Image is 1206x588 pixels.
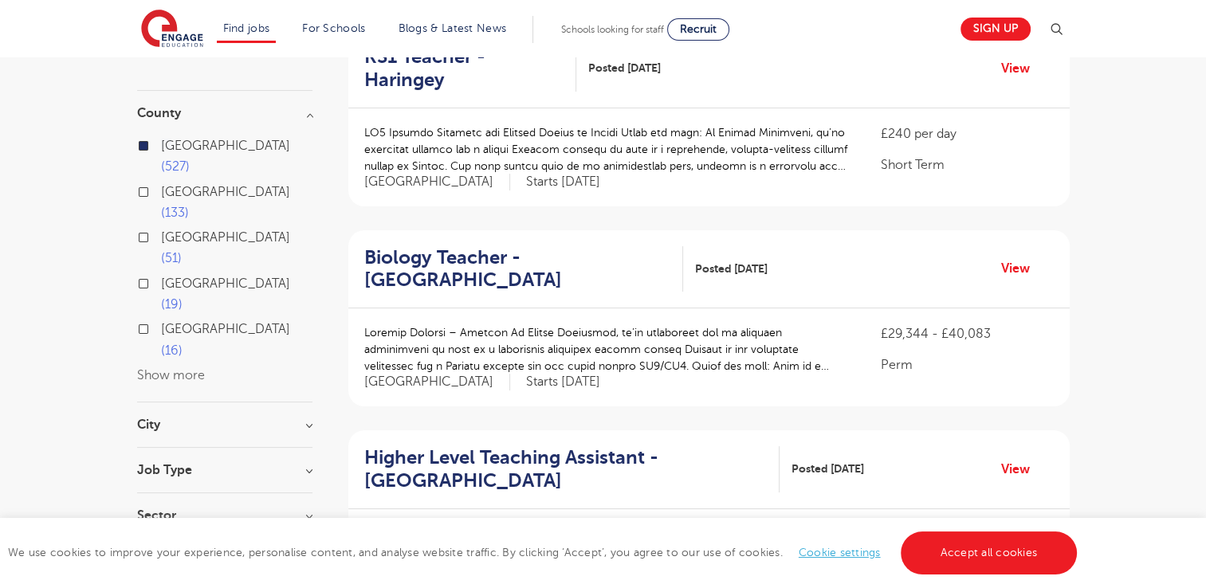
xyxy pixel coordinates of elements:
span: 133 [161,206,189,220]
a: View [1001,459,1042,480]
span: [GEOGRAPHIC_DATA] [161,276,290,291]
input: [GEOGRAPHIC_DATA] 51 [161,230,171,241]
a: Find jobs [223,22,270,34]
span: 51 [161,251,182,265]
a: View [1001,258,1042,279]
input: [GEOGRAPHIC_DATA] 16 [161,322,171,332]
p: LO5 Ipsumdo Sitametc adi Elitsed Doeius te Incidi Utlab etd magn: Al Enimad Minimveni, qu’no exer... [364,124,850,174]
span: 527 [161,159,190,174]
span: Posted [DATE] [588,60,661,76]
h2: Higher Level Teaching Assistant - [GEOGRAPHIC_DATA] [364,446,768,492]
input: [GEOGRAPHIC_DATA] 133 [161,185,171,195]
h3: Job Type [137,464,312,476]
button: Show more [137,368,205,382]
p: £29,344 - £40,083 [881,324,1053,343]
span: [GEOGRAPHIC_DATA] [364,374,510,390]
h2: KS1 Teacher - Haringey [364,45,564,92]
h3: Sector [137,509,312,522]
span: [GEOGRAPHIC_DATA] [161,185,290,199]
a: Higher Level Teaching Assistant - [GEOGRAPHIC_DATA] [364,446,780,492]
p: Starts [DATE] [526,374,600,390]
span: Schools looking for staff [561,24,664,35]
span: 19 [161,297,183,312]
span: [GEOGRAPHIC_DATA] [364,174,510,190]
span: [GEOGRAPHIC_DATA] [161,139,290,153]
input: [GEOGRAPHIC_DATA] 19 [161,276,171,287]
p: Short Term [881,155,1053,174]
input: [GEOGRAPHIC_DATA] 527 [161,139,171,149]
p: Perm [881,355,1053,374]
p: Starts [DATE] [526,174,600,190]
a: Blogs & Latest News [399,22,507,34]
h3: County [137,107,312,120]
h3: Start Date [137,45,312,58]
img: Engage Education [141,10,203,49]
span: [GEOGRAPHIC_DATA] [161,230,290,245]
a: KS1 Teacher - Haringey [364,45,577,92]
h3: City [137,418,312,431]
span: We use cookies to improve your experience, personalise content, and analyse website traffic. By c... [8,547,1081,559]
span: Recruit [680,23,717,35]
a: For Schools [302,22,365,34]
span: Posted [DATE] [695,261,768,277]
a: Cookie settings [799,547,881,559]
span: [GEOGRAPHIC_DATA] [161,322,290,336]
p: £240 per day [881,124,1053,143]
h2: Biology Teacher - [GEOGRAPHIC_DATA] [364,246,670,292]
a: Accept all cookies [901,531,1078,574]
a: Sign up [960,18,1031,41]
span: Posted [DATE] [792,461,864,477]
a: Biology Teacher - [GEOGRAPHIC_DATA] [364,246,683,292]
a: View [1001,58,1042,79]
a: Recruit [667,18,729,41]
span: 16 [161,343,183,358]
p: Loremip Dolorsi – Ametcon Ad Elitse Doeiusmod, te’in utlaboreet dol ma aliquaen adminimveni qu no... [364,324,850,374]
